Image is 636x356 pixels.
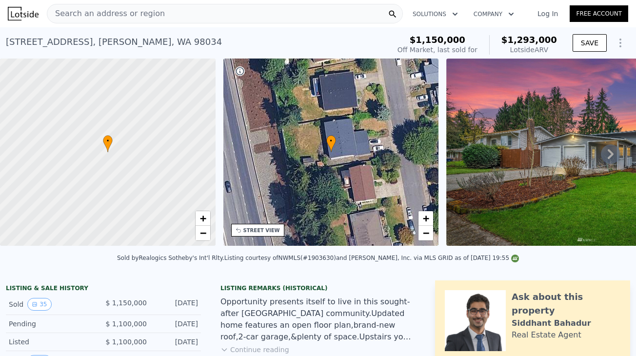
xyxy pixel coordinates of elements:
[501,35,557,45] span: $1,293,000
[220,284,416,292] div: Listing Remarks (Historical)
[196,211,210,226] a: Zoom in
[220,345,289,355] button: Continue reading
[220,296,416,343] div: Opportunity presents itself to live in this sought-after [GEOGRAPHIC_DATA] community.Updated home...
[326,135,336,152] div: •
[511,255,519,262] img: NWMLS Logo
[199,227,206,239] span: −
[418,226,433,240] a: Zoom out
[397,45,477,55] div: Off Market, last sold for
[326,137,336,145] span: •
[423,227,429,239] span: −
[105,338,147,346] span: $ 1,100,000
[196,226,210,240] a: Zoom out
[224,255,519,261] div: Listing courtesy of NWMLS (#1903630) and [PERSON_NAME], Inc. via MLS GRID as of [DATE] 19:55
[611,33,630,53] button: Show Options
[6,35,222,49] div: [STREET_ADDRESS] , [PERSON_NAME] , WA 98034
[410,35,465,45] span: $1,150,000
[501,45,557,55] div: Lotside ARV
[512,317,591,329] div: Siddhant Bahadur
[105,299,147,307] span: $ 1,150,000
[570,5,628,22] a: Free Account
[47,8,165,20] span: Search an address or region
[155,298,198,311] div: [DATE]
[418,211,433,226] a: Zoom in
[27,298,51,311] button: View historical data
[243,227,280,234] div: STREET VIEW
[105,320,147,328] span: $ 1,100,000
[405,5,466,23] button: Solutions
[155,319,198,329] div: [DATE]
[6,284,201,294] div: LISTING & SALE HISTORY
[9,337,96,347] div: Listed
[8,7,39,20] img: Lotside
[155,337,198,347] div: [DATE]
[9,298,96,311] div: Sold
[512,290,620,317] div: Ask about this property
[466,5,522,23] button: Company
[103,137,113,145] span: •
[573,34,607,52] button: SAVE
[103,135,113,152] div: •
[9,319,96,329] div: Pending
[117,255,224,261] div: Sold by Realogics Sotheby's Int'l Rlty .
[423,212,429,224] span: +
[526,9,570,19] a: Log In
[512,329,581,341] div: Real Estate Agent
[199,212,206,224] span: +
